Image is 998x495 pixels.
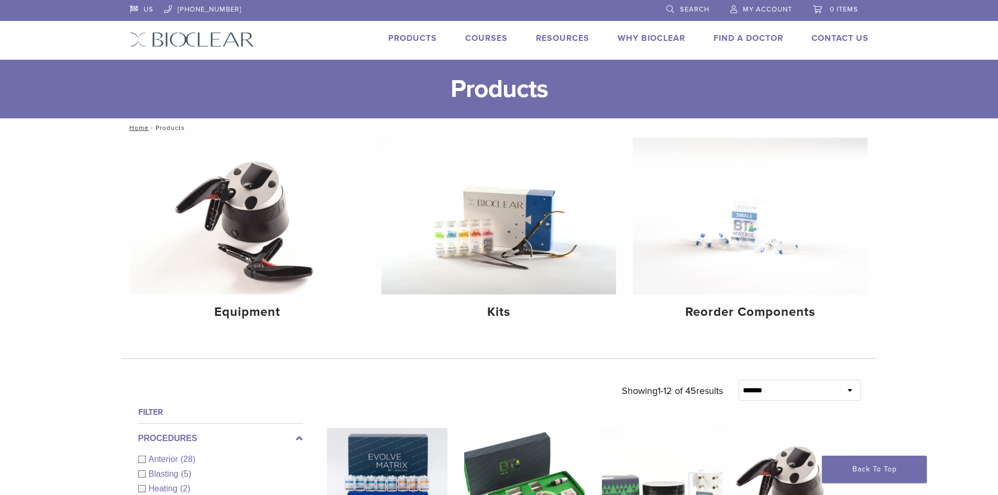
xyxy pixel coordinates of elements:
img: Equipment [130,138,365,294]
span: Heating [149,484,180,493]
p: Showing results [622,380,723,402]
h4: Kits [390,303,608,322]
a: Reorder Components [633,138,868,328]
a: Why Bioclear [618,33,685,43]
a: Products [388,33,437,43]
nav: Products [122,118,876,137]
a: Contact Us [811,33,869,43]
label: Procedures [138,432,303,445]
a: Back To Top [822,456,927,483]
h4: Reorder Components [641,303,859,322]
span: (28) [181,455,195,464]
a: Home [126,124,149,131]
a: Resources [536,33,589,43]
span: (2) [180,484,191,493]
a: Courses [465,33,508,43]
a: Find A Doctor [714,33,783,43]
span: My Account [743,5,792,14]
a: Kits [381,138,616,328]
h4: Equipment [139,303,357,322]
img: Kits [381,138,616,294]
span: 1-12 of 45 [657,385,696,397]
span: Anterior [149,455,181,464]
span: Blasting [149,469,181,478]
h4: Filter [138,406,303,419]
span: 0 items [830,5,858,14]
span: (5) [181,469,191,478]
span: Search [680,5,709,14]
a: Equipment [130,138,365,328]
img: Bioclear [130,32,254,47]
span: / [149,125,156,130]
img: Reorder Components [633,138,868,294]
